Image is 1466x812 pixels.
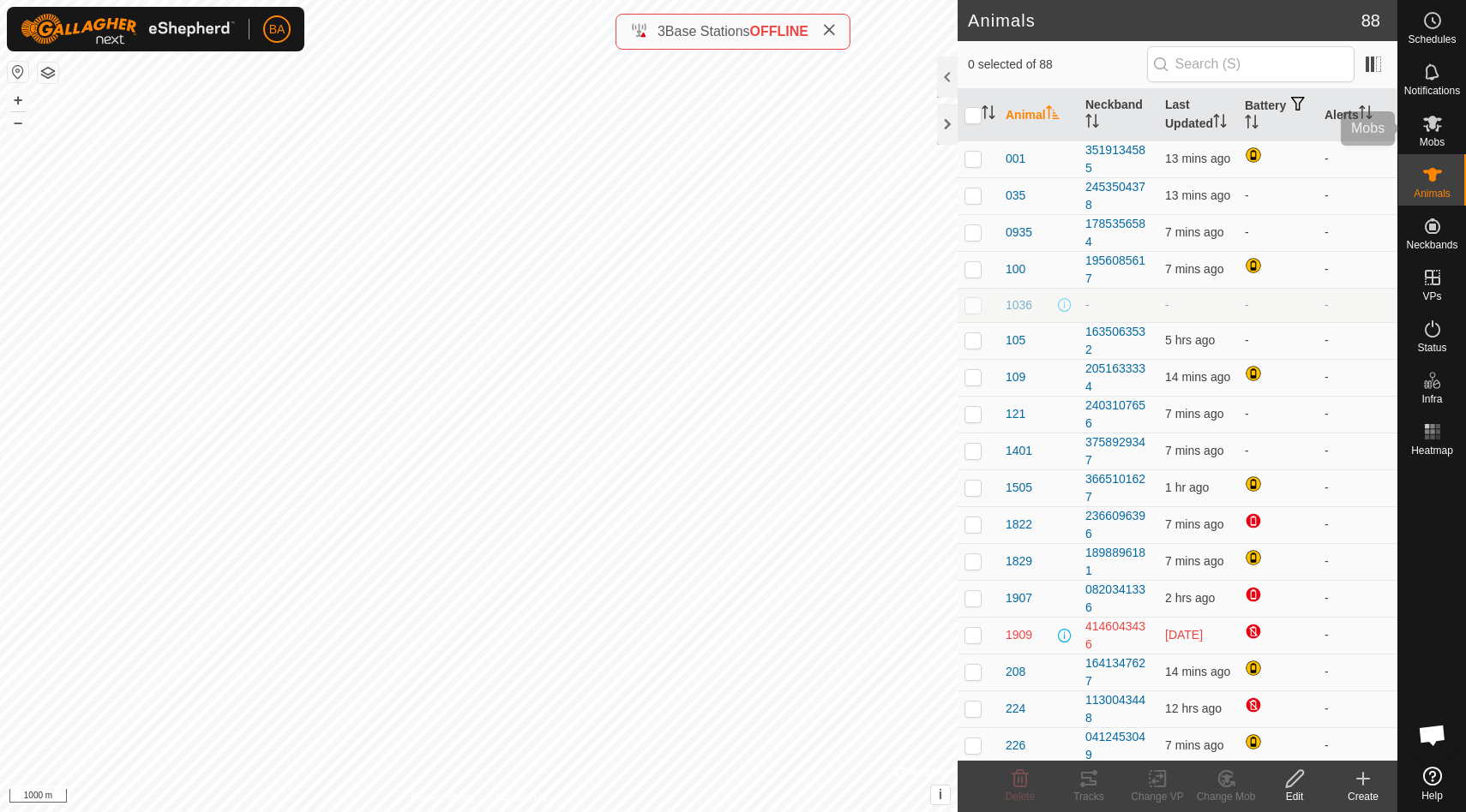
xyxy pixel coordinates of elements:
button: + [8,90,28,110]
div: - [1085,296,1151,314]
td: - [1318,617,1397,654]
span: - [1165,298,1169,312]
td: - [1238,396,1318,433]
img: Gallagher Logo [21,14,235,45]
button: Reset Map [8,62,28,82]
span: Base Stations [665,24,750,39]
td: - [1318,177,1397,214]
th: Animal [999,89,1078,141]
div: Create [1329,789,1397,804]
span: 8 Oct 2025, 8:12 am [1165,188,1230,202]
span: 8 Oct 2025, 8:19 am [1165,738,1223,752]
span: 001 [1006,150,1025,168]
td: - [1318,727,1397,764]
span: VPs [1422,291,1441,302]
button: i [931,785,950,804]
div: Change VP [1123,789,1192,804]
span: Help [1421,791,1443,801]
span: 1401 [1006,442,1032,460]
span: Mobs [1420,137,1445,147]
a: Contact Us [496,790,546,805]
td: - [1318,359,1397,396]
span: 8 Oct 2025, 7:20 am [1165,481,1209,494]
span: Infra [1421,394,1442,404]
td: - [1238,214,1318,251]
div: 1641347627 [1085,654,1151,690]
span: 1829 [1006,552,1032,570]
td: - [1318,506,1397,543]
div: 2453504378 [1085,178,1151,214]
span: 8 Oct 2025, 8:19 am [1165,517,1223,531]
th: Battery [1238,89,1318,141]
span: 100 [1006,260,1025,278]
div: 0820341336 [1085,581,1151,617]
td: - [1318,433,1397,469]
span: 1909 [1006,626,1032,644]
td: - [1318,469,1397,506]
span: Neckbands [1406,240,1457,250]
div: Change Mob [1192,789,1260,804]
p-sorticon: Activate to sort [1213,116,1227,130]
span: 121 [1006,405,1025,423]
span: OFFLINE [750,24,808,39]
button: Map Layers [38,63,58,83]
p-sorticon: Activate to sort [982,108,995,122]
span: 8 Oct 2025, 8:12 am [1165,152,1230,165]
span: 8 Oct 2025, 6:19 am [1165,591,1215,605]
span: 8 Oct 2025, 3:18 am [1165,333,1215,347]
div: 3665101627 [1085,470,1151,506]
div: 4146043436 [1085,618,1151,654]
span: 105 [1006,331,1025,349]
td: - [1318,288,1397,322]
td: - [1318,654,1397,690]
span: 1822 [1006,516,1032,534]
span: 8 Oct 2025, 8:19 am [1165,262,1223,276]
div: 3758929347 [1085,433,1151,469]
td: - [1318,251,1397,288]
input: Search (S) [1147,46,1355,82]
div: 2403107656 [1085,397,1151,433]
p-sorticon: Activate to sort [1359,108,1373,122]
td: - [1318,140,1397,177]
span: 8 Oct 2025, 8:12 am [1165,370,1230,384]
div: 1785356584 [1085,215,1151,251]
td: - [1318,396,1397,433]
div: 1635063532 [1085,323,1151,359]
th: Last Updated [1158,89,1238,141]
span: 1036 [1006,296,1032,314]
p-sorticon: Activate to sort [1085,116,1099,130]
td: - [1318,214,1397,251]
th: Alerts [1318,89,1397,141]
span: 8 Oct 2025, 8:18 am [1165,444,1223,457]
div: Edit [1260,789,1329,804]
button: – [8,112,28,133]
div: 1898896181 [1085,544,1151,580]
div: 2366096396 [1085,507,1151,543]
span: Delete [1006,791,1036,803]
th: Neckband [1078,89,1158,141]
span: 226 [1006,737,1025,755]
div: 0412453049 [1085,728,1151,764]
span: 3 [658,24,665,39]
td: - [1238,288,1318,322]
span: BA [269,21,285,39]
span: 88 [1361,8,1380,33]
span: 1505 [1006,479,1032,497]
td: - [1318,690,1397,727]
span: Notifications [1404,86,1460,96]
td: - [1238,177,1318,214]
span: 0 selected of 88 [968,56,1147,74]
div: Tracks [1054,789,1123,804]
div: 2051633334 [1085,360,1151,396]
span: Animals [1414,188,1451,199]
a: Privacy Policy [411,790,475,805]
p-sorticon: Activate to sort [1046,108,1060,122]
h2: Animals [968,10,1361,31]
span: 8 Oct 2025, 8:18 am [1165,407,1223,421]
td: - [1318,580,1397,617]
span: Heatmap [1411,445,1453,456]
span: 035 [1006,187,1025,205]
td: - [1318,322,1397,359]
span: i [939,787,942,802]
div: Open chat [1407,709,1458,761]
